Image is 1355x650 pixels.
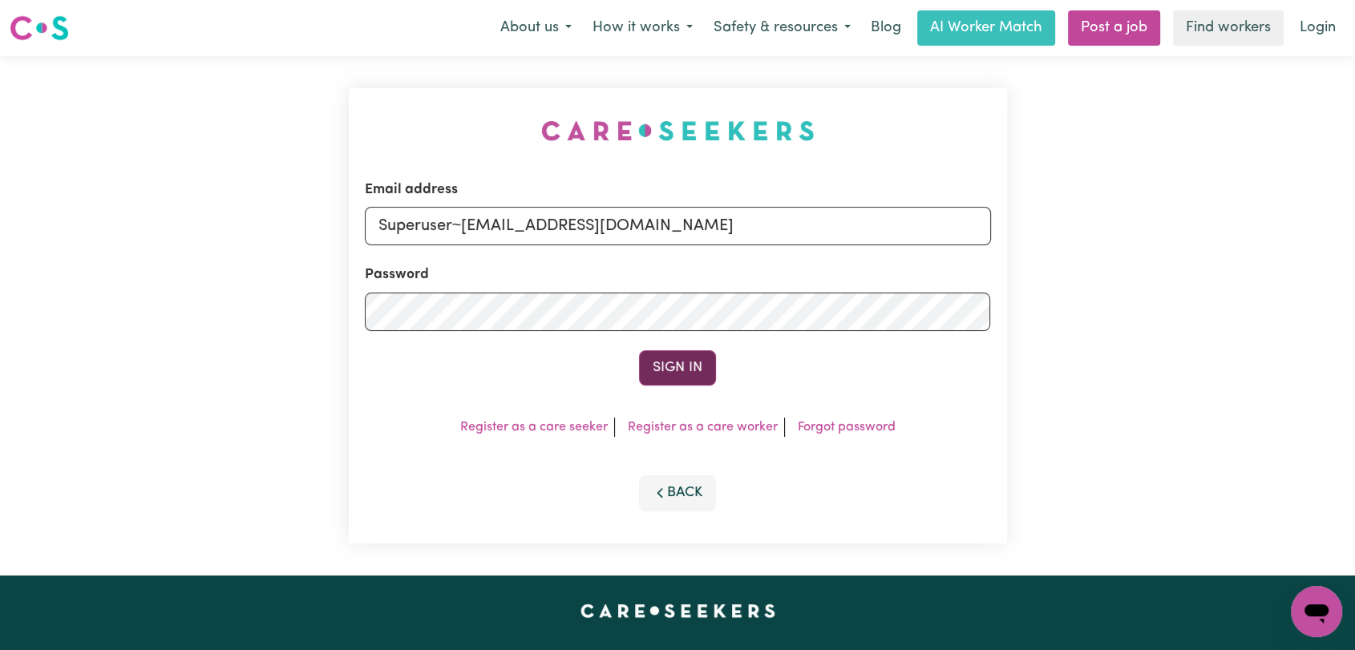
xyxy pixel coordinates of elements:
a: Register as a care worker [628,421,778,434]
a: AI Worker Match [917,10,1055,46]
a: Careseekers home page [580,604,775,617]
label: Password [365,264,429,285]
button: Sign In [639,350,716,386]
a: Find workers [1173,10,1284,46]
a: Register as a care seeker [460,421,608,434]
label: Email address [365,180,458,200]
a: Blog [861,10,911,46]
a: Forgot password [798,421,896,434]
a: Careseekers logo [10,10,69,46]
iframe: Button to launch messaging window [1291,586,1342,637]
button: About us [490,11,582,45]
input: Email address [365,207,991,245]
button: How it works [582,11,703,45]
a: Post a job [1068,10,1160,46]
a: Login [1290,10,1345,46]
img: Careseekers logo [10,14,69,42]
button: Safety & resources [703,11,861,45]
button: Back [639,475,716,511]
